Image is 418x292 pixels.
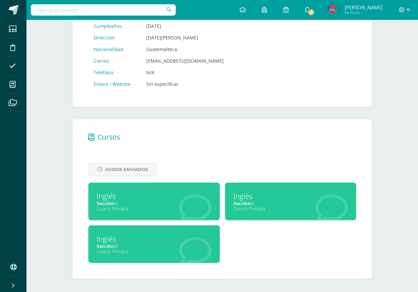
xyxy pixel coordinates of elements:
td: Enlace / Website: [88,78,141,90]
td: [DATE] [141,20,229,32]
div: Inglés [97,191,211,201]
td: Cumpleaños: [88,20,141,32]
div: Cuarto Primaria [97,205,211,212]
td: Nacionalidad: [88,43,141,55]
a: Avisos Enviados [88,163,157,176]
span: Cursos [98,132,120,142]
div: Quinto Primaria [233,205,348,212]
input: Busca un usuario... [31,4,176,16]
div: Inglés [97,234,211,244]
div: Inglés [233,191,348,201]
td: [DATE][PERSON_NAME] [141,32,229,43]
span: Mi Perfil [345,10,383,16]
td: Teléfono: [88,67,141,78]
img: c7ca351e00f228542fd9924f6080dc91.png [326,3,340,17]
span: [PERSON_NAME] [345,4,383,11]
a: InglésSección:BCuarto Primaria [88,225,220,263]
div: B [97,243,211,249]
td: Correo: [88,55,141,67]
span: Sección: [97,200,115,206]
div: Cuarto Primaria [97,248,211,255]
td: Sin especificar [141,78,229,90]
span: Sección: [97,243,115,249]
td: Dirección: [88,32,141,43]
a: InglésSección:AQuinto Primaria [225,183,356,220]
span: Sección: [233,200,252,206]
div: A [233,200,348,206]
span: Avisos Enviados [105,163,148,176]
span: 16 [307,9,315,16]
a: InglésSección:ACuarto Primaria [88,183,220,220]
td: N/A [141,67,229,78]
div: A [97,200,211,206]
td: Guatemalteca [141,43,229,55]
td: [EMAIL_ADDRESS][DOMAIN_NAME] [141,55,229,67]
